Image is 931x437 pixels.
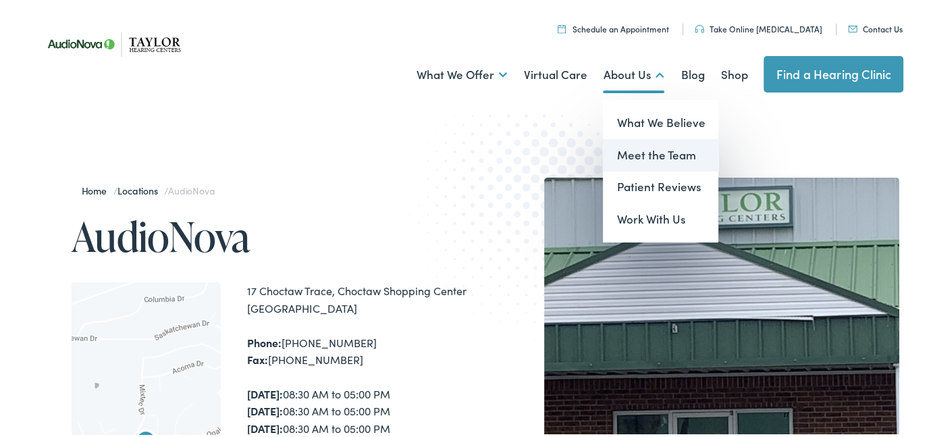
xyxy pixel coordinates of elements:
a: About Us [603,48,664,98]
strong: [DATE]: [247,401,283,416]
strong: [DATE]: [247,384,283,399]
h1: AudioNova [72,212,471,257]
div: 17 Choctaw Trace, Choctaw Shopping Center [GEOGRAPHIC_DATA] [247,280,471,315]
div: [PHONE_NUMBER] [PHONE_NUMBER] [247,332,471,367]
a: Patient Reviews [603,169,718,201]
a: Blog [681,48,704,98]
a: Take Online [MEDICAL_DATA] [695,21,822,32]
img: utility icon [695,23,704,31]
img: utility icon [848,24,857,30]
a: Virtual Care [523,48,587,98]
a: Work With Us [603,201,718,234]
a: Meet the Team [603,137,718,170]
strong: Phone: [247,333,282,348]
strong: Fax: [247,350,268,365]
a: What We Believe [603,105,718,137]
strong: [DATE]: [247,419,283,434]
img: utility icon [558,22,566,31]
span: AudioNova [168,182,214,195]
a: Home [82,182,113,195]
span: / / [82,182,215,195]
a: Contact Us [848,21,903,32]
a: Locations [117,182,164,195]
a: Find a Hearing Clinic [764,54,903,91]
a: What We Offer [416,48,507,98]
a: Schedule an Appointment [558,21,669,32]
a: Shop [720,48,747,98]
